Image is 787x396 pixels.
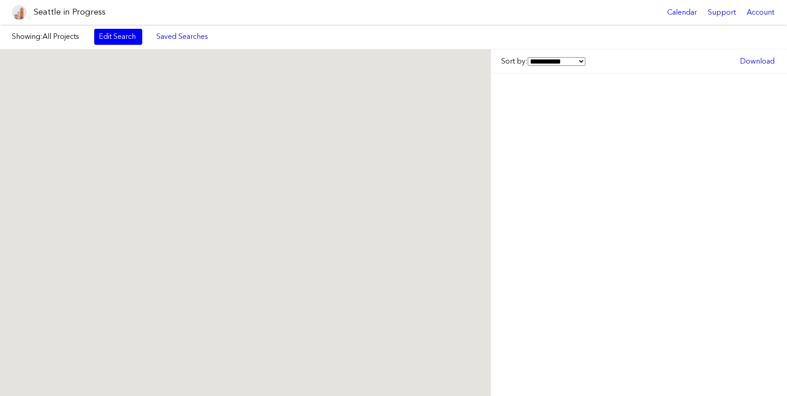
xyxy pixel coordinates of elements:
select: Sort by: [528,57,585,66]
img: favicon-96x96.png [12,5,27,20]
a: Download [735,54,779,69]
label: Sort by: [501,56,585,66]
label: Showing: [12,32,85,42]
a: Edit Search [94,29,142,44]
h1: Seattle in Progress [34,6,106,18]
span: All Projects [43,32,79,41]
a: Saved Searches [151,29,213,44]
